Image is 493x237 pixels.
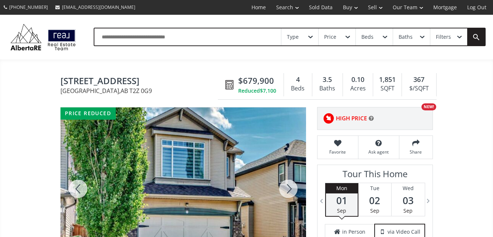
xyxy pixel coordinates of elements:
[361,34,374,39] div: Beds
[377,83,398,94] div: SQFT
[52,0,139,14] a: [EMAIL_ADDRESS][DOMAIN_NAME]
[325,169,425,183] h3: Tour This Home
[326,183,358,193] div: Mon
[421,103,436,110] div: NEW!
[362,149,395,155] span: Ask agent
[321,149,354,155] span: Favorite
[399,34,413,39] div: Baths
[9,4,48,10] span: [PHONE_NUMBER]
[388,228,420,236] span: via Video Call
[288,75,308,85] div: 4
[324,34,336,39] div: Price
[403,149,429,155] span: Share
[260,87,276,95] span: $7,100
[358,195,391,206] span: 02
[379,75,396,85] span: 1,851
[62,4,135,10] span: [EMAIL_ADDRESS][DOMAIN_NAME]
[436,34,451,39] div: Filters
[392,183,425,193] div: Wed
[326,195,358,206] span: 01
[316,75,339,85] div: 3.5
[7,22,79,52] img: Logo
[406,75,432,85] div: 367
[60,76,222,87] span: 301 Brightonstone Green SE
[287,34,299,39] div: Type
[321,111,336,126] img: rating icon
[347,83,369,94] div: Acres
[316,83,339,94] div: Baths
[406,83,432,94] div: $/SQFT
[238,87,276,95] div: Reduced
[336,114,367,122] span: HIGH PRICE
[358,183,391,193] div: Tue
[342,228,365,236] span: in Person
[403,207,413,214] span: Sep
[347,75,369,85] div: 0.10
[392,195,425,206] span: 03
[337,207,346,214] span: Sep
[238,75,274,86] span: $679,900
[288,83,308,94] div: Beds
[370,207,379,214] span: Sep
[60,107,116,120] div: price reduced
[60,88,222,94] span: [GEOGRAPHIC_DATA] , AB T2Z 0G9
